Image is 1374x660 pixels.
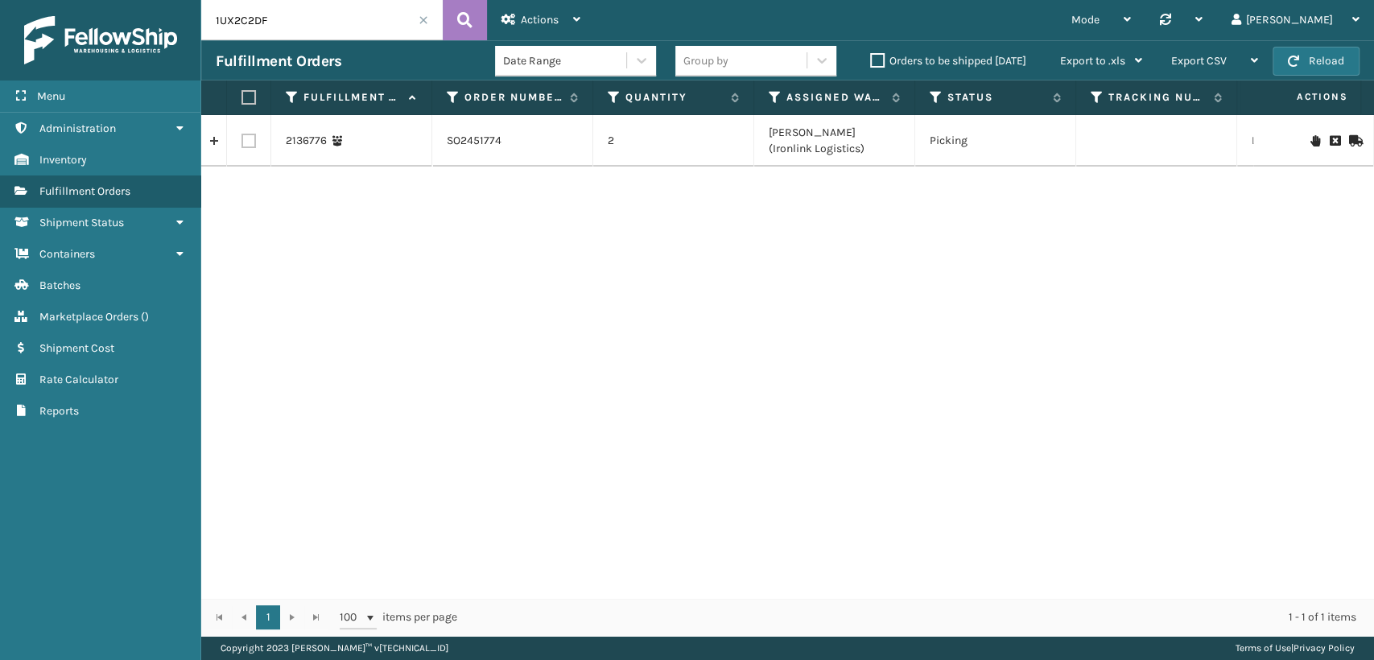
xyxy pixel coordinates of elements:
[39,216,124,229] span: Shipment Status
[24,16,177,64] img: logo
[503,52,628,69] div: Date Range
[593,115,754,167] td: 2
[625,90,723,105] label: Quantity
[303,90,401,105] label: Fulfillment Order Id
[1330,135,1339,146] i: Request to Be Cancelled
[1060,54,1125,68] span: Export to .xls
[683,52,728,69] div: Group by
[480,609,1356,625] div: 1 - 1 of 1 items
[256,605,280,629] a: 1
[141,310,149,324] span: ( )
[39,404,79,418] span: Reports
[754,115,915,167] td: [PERSON_NAME] (Ironlink Logistics)
[39,247,95,261] span: Containers
[1294,642,1355,654] a: Privacy Policy
[1273,47,1360,76] button: Reload
[915,115,1076,167] td: Picking
[1349,135,1359,146] i: Mark as Shipped
[1236,636,1355,660] div: |
[1071,13,1100,27] span: Mode
[1236,642,1291,654] a: Terms of Use
[286,133,327,149] a: 2136776
[216,52,341,71] h3: Fulfillment Orders
[521,13,559,27] span: Actions
[37,89,65,103] span: Menu
[870,54,1026,68] label: Orders to be shipped [DATE]
[340,605,457,629] span: items per page
[39,341,114,355] span: Shipment Cost
[39,310,138,324] span: Marketplace Orders
[340,609,364,625] span: 100
[464,90,562,105] label: Order Number
[39,278,80,292] span: Batches
[1310,135,1320,146] i: On Hold
[39,184,130,198] span: Fulfillment Orders
[786,90,884,105] label: Assigned Warehouse
[947,90,1045,105] label: Status
[221,636,448,660] p: Copyright 2023 [PERSON_NAME]™ v [TECHNICAL_ID]
[39,153,87,167] span: Inventory
[1108,90,1206,105] label: Tracking Number
[1245,84,1357,110] span: Actions
[1171,54,1227,68] span: Export CSV
[447,133,501,149] a: SO2451774
[39,122,116,135] span: Administration
[39,373,118,386] span: Rate Calculator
